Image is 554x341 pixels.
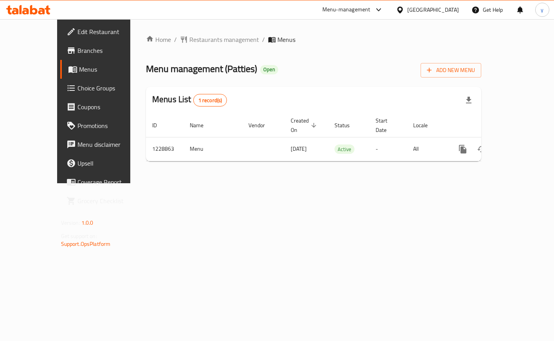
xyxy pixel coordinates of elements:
button: Change Status [472,140,491,159]
div: [GEOGRAPHIC_DATA] [407,5,459,14]
div: Menu-management [322,5,371,14]
button: more [453,140,472,159]
span: Restaurants management [189,35,259,44]
table: enhanced table [146,114,535,161]
span: Coverage Report [77,177,143,187]
span: 1.0.0 [81,218,94,228]
span: Menu management ( Patties ) [146,60,257,78]
span: Created On [291,116,319,135]
span: [DATE] [291,144,307,154]
span: Add New Menu [427,65,475,75]
a: Support.OpsPlatform [61,239,111,249]
span: Vendor [248,121,275,130]
td: Menu [183,137,242,161]
li: / [262,35,265,44]
li: / [174,35,177,44]
th: Actions [447,114,535,137]
span: Upsell [77,159,143,168]
span: Active [335,145,354,154]
button: Add New Menu [421,63,481,78]
span: Edit Restaurant [77,27,143,36]
a: Upsell [60,154,149,173]
a: Promotions [60,116,149,135]
span: Promotions [77,121,143,130]
span: Locale [413,121,438,130]
span: ID [152,121,167,130]
span: Menus [79,65,143,74]
nav: breadcrumb [146,35,481,44]
a: Coupons [60,97,149,116]
span: y [541,5,543,14]
a: Choice Groups [60,79,149,97]
span: Version: [61,218,80,228]
td: - [369,137,407,161]
a: Coverage Report [60,173,149,191]
span: Open [260,66,278,73]
span: Status [335,121,360,130]
span: Branches [77,46,143,55]
a: Home [146,35,171,44]
div: Open [260,65,278,74]
a: Grocery Checklist [60,191,149,210]
h2: Menus List [152,94,227,106]
span: 1 record(s) [194,97,227,104]
span: Start Date [376,116,398,135]
a: Branches [60,41,149,60]
span: Menu disclaimer [77,140,143,149]
a: Menu disclaimer [60,135,149,154]
td: All [407,137,447,161]
span: Get support on: [61,231,97,241]
td: 1228863 [146,137,183,161]
span: Coupons [77,102,143,112]
a: Menus [60,60,149,79]
span: Name [190,121,214,130]
a: Restaurants management [180,35,259,44]
span: Menus [277,35,295,44]
span: Choice Groups [77,83,143,93]
div: Export file [459,91,478,110]
a: Edit Restaurant [60,22,149,41]
div: Active [335,144,354,154]
span: Grocery Checklist [77,196,143,206]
